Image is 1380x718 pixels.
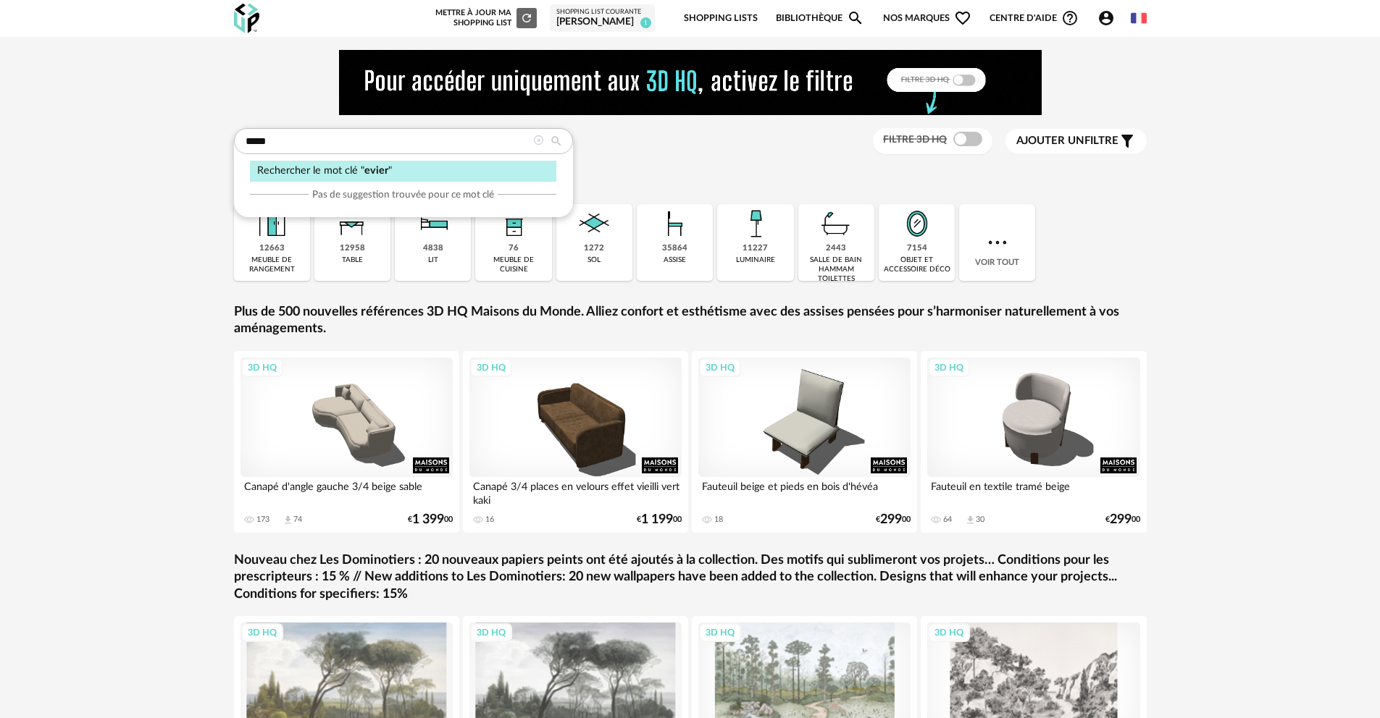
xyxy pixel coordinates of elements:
span: Account Circle icon [1097,9,1115,27]
div: meuble de rangement [238,255,306,274]
span: Filtre 3D HQ [883,135,947,145]
img: OXP [234,4,259,33]
span: 1 399 [412,515,444,525]
div: € 00 [876,515,911,525]
div: 3D HQ [241,358,283,377]
div: 4838 [423,243,443,254]
div: 3D HQ [928,623,970,642]
a: Shopping Lists [684,1,758,35]
div: 11227 [743,243,768,254]
span: Refresh icon [520,14,533,22]
a: 3D HQ Canapé d'angle gauche 3/4 beige sable 173 Download icon 74 €1 39900 [234,351,460,533]
span: Filter icon [1118,132,1136,150]
img: Sol.png [574,204,614,243]
span: Centre d'aideHelp Circle Outline icon [990,9,1079,27]
span: Download icon [283,515,293,525]
a: Plus de 500 nouvelles références 3D HQ Maisons du Monde. Alliez confort et esthétisme avec des as... [234,304,1147,338]
img: fr [1131,10,1147,26]
a: Shopping List courante [PERSON_NAME] 1 [556,8,648,29]
div: 2443 [826,243,846,254]
div: meuble de cuisine [480,255,547,274]
div: 1272 [584,243,604,254]
img: Salle%20de%20bain.png [816,204,856,243]
img: Rangement.png [494,204,533,243]
a: Nouveau chez Les Dominotiers : 20 nouveaux papiers peints ont été ajoutés à la collection. Des mo... [234,552,1147,603]
div: Rechercher le mot clé " " [250,161,556,182]
img: Meuble%20de%20rangement.png [252,204,291,243]
div: Voir tout [959,204,1035,281]
div: 12958 [340,243,365,254]
a: 3D HQ Fauteuil en textile tramé beige 64 Download icon 30 €29900 [921,351,1147,533]
div: 74 [293,515,302,525]
span: Download icon [965,515,976,525]
img: Luminaire.png [736,204,775,243]
div: 3D HQ [470,623,512,642]
div: 16 [485,515,494,525]
div: Mettre à jour ma Shopping List [432,8,537,28]
img: NEW%20NEW%20HQ%20NEW_V1.gif [339,50,1042,115]
div: € 00 [1105,515,1140,525]
span: 299 [1110,515,1132,525]
img: Miroir.png [898,204,937,243]
img: more.7b13dc1.svg [984,229,1011,255]
div: Canapé d'angle gauche 3/4 beige sable [241,477,453,506]
div: € 00 [637,515,682,525]
span: Account Circle icon [1097,9,1121,27]
img: Table.png [333,204,372,243]
div: 3D HQ [241,623,283,642]
span: filtre [1016,134,1118,148]
div: 7154 [907,243,927,254]
span: Nos marques [883,1,971,35]
span: 299 [880,515,902,525]
div: 18 [714,515,723,525]
div: 173 [256,515,269,525]
div: 3D HQ [470,358,512,377]
div: Fauteuil en textile tramé beige [927,477,1140,506]
div: 76 [509,243,519,254]
div: assise [664,255,686,265]
div: Fauteuil beige et pieds en bois d'hévéa [698,477,911,506]
span: 1 199 [641,515,673,525]
span: 1 [640,17,651,28]
div: 64 [943,515,952,525]
div: salle de bain hammam toilettes [803,255,870,284]
div: 3D HQ [699,358,741,377]
div: Shopping List courante [556,8,648,17]
img: Literie.png [414,204,453,243]
div: luminaire [736,255,775,265]
div: 35864 [662,243,687,254]
a: BibliothèqueMagnify icon [776,1,864,35]
div: Canapé 3/4 places en velours effet vieilli vert kaki [469,477,682,506]
span: Magnify icon [847,9,864,27]
button: Ajouter unfiltre Filter icon [1005,129,1147,153]
span: Ajouter un [1016,135,1084,146]
span: Pas de suggestion trouvée pour ce mot clé [312,188,494,201]
div: € 00 [408,515,453,525]
span: evier [364,165,388,176]
div: 12663 [259,243,285,254]
div: lit [428,255,438,265]
a: 3D HQ Canapé 3/4 places en velours effet vieilli vert kaki 16 €1 19900 [463,351,689,533]
span: Heart Outline icon [954,9,971,27]
span: Help Circle Outline icon [1061,9,1079,27]
div: 3D HQ [699,623,741,642]
div: [PERSON_NAME] [556,16,648,29]
img: Assise.png [656,204,695,243]
div: table [342,255,363,265]
a: 3D HQ Fauteuil beige et pieds en bois d'hévéa 18 €29900 [692,351,918,533]
div: sol [587,255,601,265]
div: 30 [976,515,984,525]
div: objet et accessoire déco [883,255,950,274]
div: 3D HQ [928,358,970,377]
